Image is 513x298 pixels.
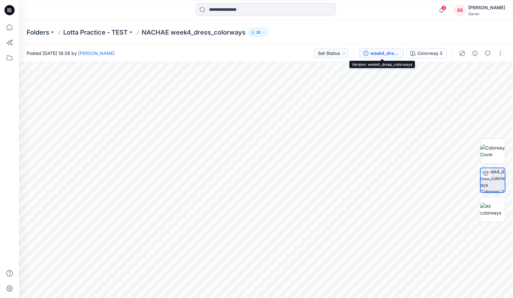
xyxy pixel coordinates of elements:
p: 26 [256,29,261,36]
div: [PERSON_NAME] [468,4,505,11]
a: [PERSON_NAME] [78,50,115,56]
span: Posted [DATE] 16:38 by [27,50,115,56]
div: Colorway 3 [417,50,442,57]
div: SS [454,4,466,16]
button: Details [470,48,480,58]
img: Colorway Cover [480,144,505,158]
button: Colorway 3 [406,48,447,58]
div: Garan [468,11,505,16]
button: 26 [248,28,269,37]
div: week4_dress_colorways [370,50,400,57]
a: Lotta Practice - TEST [63,28,128,37]
p: NACHAE week4_dress_colorways [142,28,246,37]
img: All colorways [480,203,505,216]
img: week4_dress_colorways Colorway 3 [481,168,505,192]
button: week4_dress_colorways [359,48,404,58]
span: 3 [441,5,446,10]
a: Folders [27,28,49,37]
